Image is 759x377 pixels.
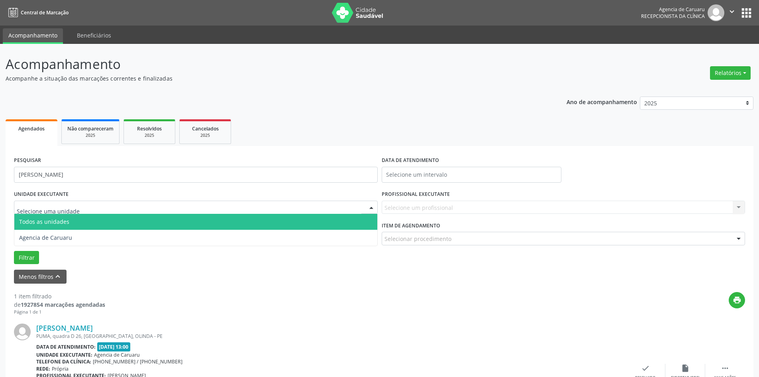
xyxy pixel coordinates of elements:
[567,97,637,107] p: Ano de acompanhamento
[729,292,745,308] button: print
[382,188,450,201] label: PROFISSIONAL EXECUTANTE
[14,167,378,183] input: Nome, código do beneficiário ou CPF
[19,218,69,225] span: Todos as unidades
[739,6,753,20] button: apps
[14,292,105,300] div: 1 item filtrado
[14,300,105,309] div: de
[94,351,140,358] span: Agencia de Caruaru
[14,309,105,316] div: Página 1 de 1
[710,66,751,80] button: Relatórios
[19,234,72,241] span: Agencia de Caruaru
[641,13,705,20] span: Recepcionista da clínica
[52,365,69,372] span: Própria
[721,364,730,373] i: 
[36,351,92,358] b: Unidade executante:
[6,54,529,74] p: Acompanhamento
[192,125,219,132] span: Cancelados
[21,301,105,308] strong: 1927854 marcações agendadas
[53,272,62,281] i: keyboard_arrow_up
[185,132,225,138] div: 2025
[14,188,69,201] label: UNIDADE EXECUTANTE
[14,270,67,284] button: Menos filtroskeyboard_arrow_up
[708,4,724,21] img: img
[97,342,131,351] span: [DATE] 13:00
[728,7,736,16] i: 
[6,74,529,83] p: Acompanhe a situação das marcações correntes e finalizadas
[733,296,741,304] i: print
[93,358,182,365] span: [PHONE_NUMBER] / [PHONE_NUMBER]
[137,125,162,132] span: Resolvidos
[382,167,561,183] input: Selecione um intervalo
[3,28,63,44] a: Acompanhamento
[681,364,690,373] i: insert_drive_file
[36,365,50,372] b: Rede:
[18,125,45,132] span: Agendados
[71,28,117,42] a: Beneficiários
[14,251,39,264] button: Filtrar
[17,203,361,219] input: Selecione uma unidade
[724,4,739,21] button: 
[36,358,91,365] b: Telefone da clínica:
[382,219,440,232] label: Item de agendamento
[36,343,96,350] b: Data de atendimento:
[6,6,69,19] a: Central de Marcação
[641,364,650,373] i: check
[36,324,93,332] a: [PERSON_NAME]
[36,333,626,339] div: PUMA, quadra D 26, [GEOGRAPHIC_DATA], OLINDA - PE
[382,154,439,167] label: DATA DE ATENDIMENTO
[67,132,114,138] div: 2025
[21,9,69,16] span: Central de Marcação
[14,154,41,167] label: PESQUISAR
[641,6,705,13] div: Agencia de Caruaru
[129,132,169,138] div: 2025
[384,235,451,243] span: Selecionar procedimento
[67,125,114,132] span: Não compareceram
[14,324,31,340] img: img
